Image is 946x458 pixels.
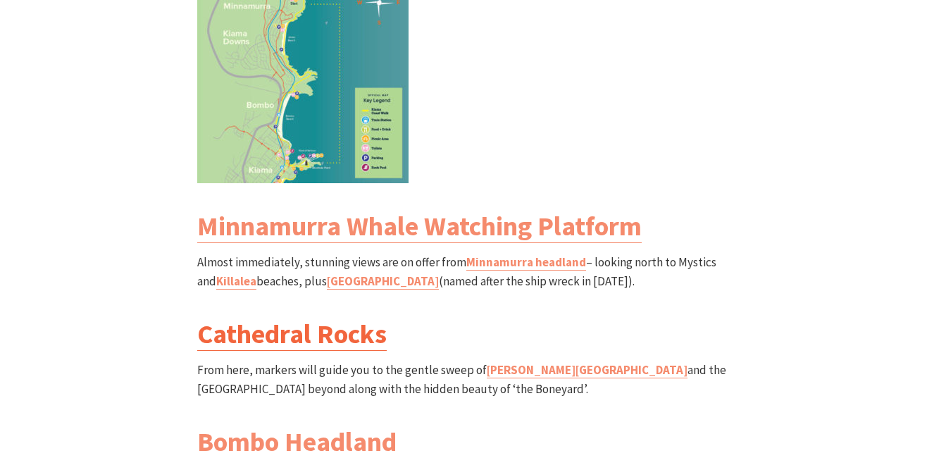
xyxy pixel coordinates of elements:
a: [GEOGRAPHIC_DATA] [327,273,439,290]
a: Minnamurra headland [466,254,586,271]
p: From here, markers will guide you to the gentle sweep of and the [GEOGRAPHIC_DATA] beyond along w... [197,361,749,399]
a: [PERSON_NAME][GEOGRAPHIC_DATA] [487,362,687,378]
a: Minnamurra Whale Watching Platform [197,209,642,243]
p: Almost immediately, stunning views are on offer from – looking north to Mystics and beaches, plus... [197,253,749,291]
a: Killalea [216,273,256,290]
a: Cathedral Rocks [197,317,387,351]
